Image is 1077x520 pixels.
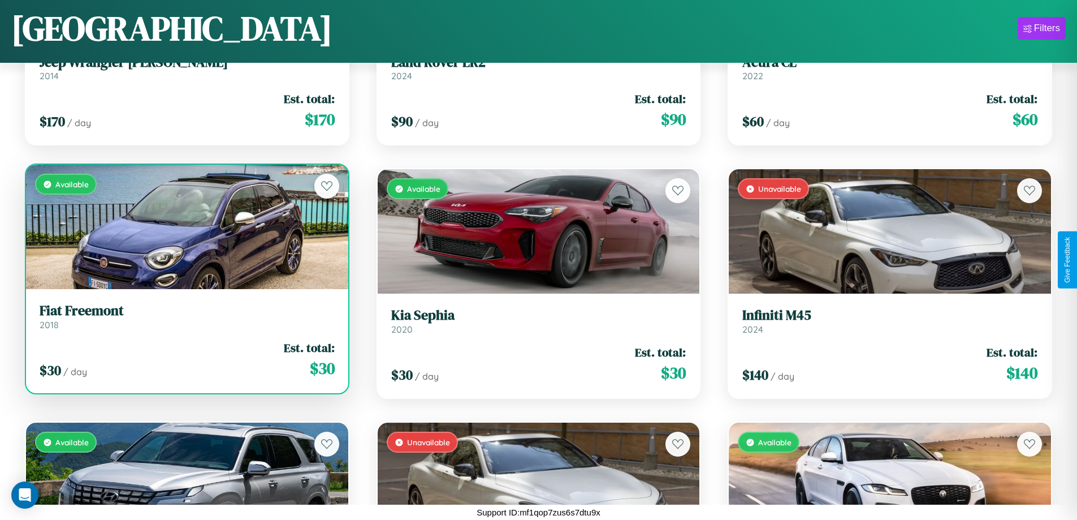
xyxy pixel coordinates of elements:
span: / day [415,117,439,128]
div: Open Intercom Messenger [11,482,38,509]
span: $ 30 [40,361,61,380]
span: / day [63,366,87,377]
span: Est. total: [284,91,335,107]
a: Acura CL2022 [742,54,1037,82]
span: Available [55,437,89,447]
span: $ 170 [40,112,65,131]
div: Give Feedback [1063,237,1071,283]
span: $ 90 [391,112,413,131]
span: $ 30 [310,357,335,380]
h3: Fiat Freemont [40,303,335,319]
span: / day [771,371,794,382]
span: / day [415,371,439,382]
span: Unavailable [758,184,801,194]
a: Fiat Freemont2018 [40,303,335,330]
span: $ 140 [742,366,768,384]
span: Est. total: [635,344,686,360]
p: Support ID: mf1qop7zus6s7dtu9x [477,505,600,520]
span: 2014 [40,70,59,81]
span: Available [407,184,440,194]
span: Est. total: [987,91,1037,107]
h3: Kia Sephia [391,307,686,324]
span: 2018 [40,319,59,330]
button: Filters [1018,17,1066,40]
span: 2020 [391,324,413,335]
h3: Jeep Wrangler [PERSON_NAME] [40,54,335,71]
span: Est. total: [284,339,335,356]
h1: [GEOGRAPHIC_DATA] [11,5,332,51]
span: 2024 [742,324,763,335]
span: Unavailable [407,437,450,447]
span: $ 60 [1013,108,1037,131]
a: Land Rover LR22024 [391,54,686,82]
span: Available [55,179,89,189]
span: $ 30 [391,366,413,384]
span: 2024 [391,70,412,81]
h3: Infiniti M45 [742,307,1037,324]
span: Est. total: [635,91,686,107]
span: 2022 [742,70,763,81]
span: Available [758,437,791,447]
span: $ 30 [661,362,686,384]
span: / day [766,117,790,128]
span: $ 170 [305,108,335,131]
span: / day [67,117,91,128]
span: $ 60 [742,112,764,131]
span: $ 90 [661,108,686,131]
a: Kia Sephia2020 [391,307,686,335]
span: $ 140 [1006,362,1037,384]
span: Est. total: [987,344,1037,360]
a: Infiniti M452024 [742,307,1037,335]
div: Filters [1034,23,1060,34]
a: Jeep Wrangler [PERSON_NAME]2014 [40,54,335,82]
